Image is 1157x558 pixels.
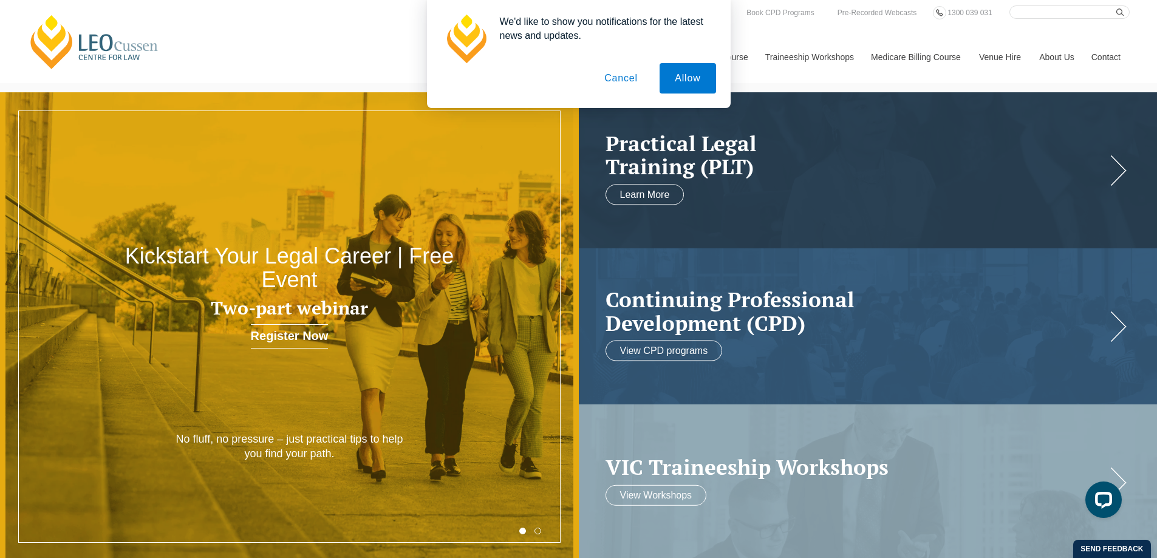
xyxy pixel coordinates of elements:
[534,528,541,534] button: 2
[116,244,463,292] h2: Kickstart Your Legal Career | Free Event
[116,298,463,318] h3: Two-part webinar
[442,15,490,63] img: notification icon
[490,15,716,43] div: We'd like to show you notifications for the latest news and updates.
[606,288,1107,335] a: Continuing ProfessionalDevelopment (CPD)
[589,63,653,94] button: Cancel
[606,455,1107,479] a: VIC Traineeship Workshops
[606,341,723,361] a: View CPD programs
[606,288,1107,335] h2: Continuing Professional Development (CPD)
[606,131,1107,178] h2: Practical Legal Training (PLT)
[606,131,1107,178] a: Practical LegalTraining (PLT)
[174,432,405,461] p: No fluff, no pressure – just practical tips to help you find your path.
[660,63,715,94] button: Allow
[606,184,684,205] a: Learn More
[251,324,329,349] a: Register Now
[519,528,526,534] button: 1
[1076,477,1127,528] iframe: LiveChat chat widget
[606,485,707,505] a: View Workshops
